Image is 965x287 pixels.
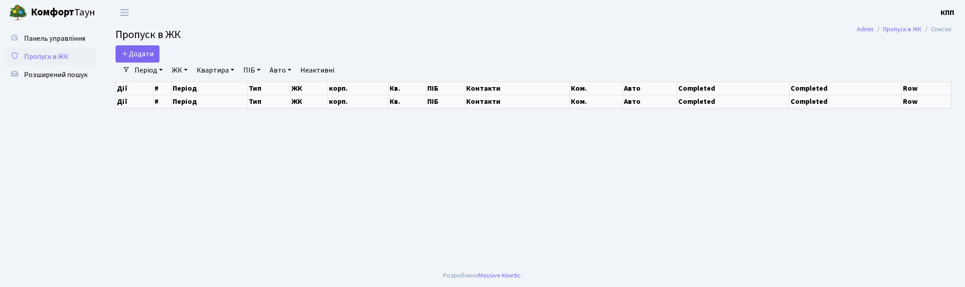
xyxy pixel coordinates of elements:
a: Пропуск в ЖК [5,48,95,66]
a: Період [131,63,166,78]
th: # [153,95,171,108]
th: Контакти [465,95,569,108]
th: Ком. [569,82,622,95]
nav: breadcrumb [843,20,965,39]
th: Completed [677,82,789,95]
th: Completed [790,82,902,95]
span: Таун [31,5,95,20]
a: Пропуск в ЖК [883,24,922,34]
a: ПІБ [240,63,264,78]
th: Тип [248,82,290,95]
th: Кв. [389,95,426,108]
span: Пропуск в ЖК [24,52,68,62]
span: Додати [121,49,154,59]
th: Контакти [465,82,569,95]
th: Період [171,82,247,95]
th: Дії [116,82,154,95]
th: # [153,82,171,95]
li: Список [922,24,951,34]
a: ЖК [168,63,191,78]
a: Панель управління [5,29,95,48]
th: Дії [116,95,154,108]
th: Completed [790,95,902,108]
b: КПП [941,8,954,18]
button: Переключити навігацію [113,5,136,20]
th: Авто [622,95,677,108]
a: Розширений пошук [5,66,95,84]
th: Completed [677,95,789,108]
span: Розширений пошук [24,70,87,80]
span: Пропуск в ЖК [116,27,181,43]
th: Row [902,95,951,108]
th: корп. [328,95,389,108]
a: Авто [266,63,295,78]
th: ПІБ [426,82,465,95]
th: Кв. [389,82,426,95]
a: КПП [941,7,954,18]
span: Панель управління [24,34,85,44]
a: Додати [116,45,159,63]
th: Row [902,82,951,95]
th: Ком. [569,95,622,108]
div: Розроблено . [443,271,522,281]
img: logo.png [9,4,27,22]
th: Період [171,95,247,108]
a: Massive Kinetic [478,271,521,280]
th: Авто [622,82,677,95]
a: Admin [857,24,873,34]
th: ПІБ [426,95,465,108]
th: корп. [328,82,389,95]
th: Тип [248,95,290,108]
a: Квартира [193,63,238,78]
b: Комфорт [31,5,74,19]
a: Неактивні [297,63,338,78]
th: ЖК [290,95,328,108]
th: ЖК [290,82,328,95]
